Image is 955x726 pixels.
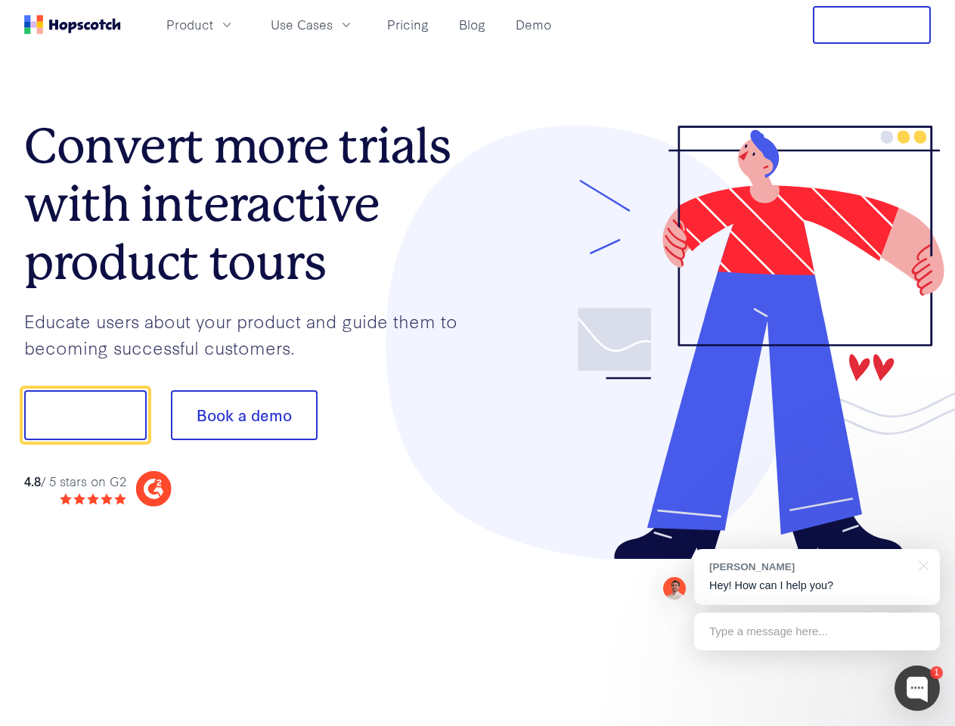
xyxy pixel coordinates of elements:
a: Home [24,15,121,34]
span: Use Cases [271,15,333,34]
p: Hey! How can I help you? [709,578,925,594]
div: [PERSON_NAME] [709,560,910,574]
button: Show me! [24,390,147,440]
div: / 5 stars on G2 [24,472,126,491]
a: Demo [510,12,557,37]
strong: 4.8 [24,472,41,489]
h1: Convert more trials with interactive product tours [24,117,478,291]
div: Type a message here... [694,613,940,650]
button: Free Trial [813,6,931,44]
button: Use Cases [262,12,363,37]
div: 1 [930,666,943,679]
img: Mark Spera [663,577,686,600]
a: Blog [453,12,491,37]
button: Product [157,12,243,37]
button: Book a demo [171,390,318,440]
a: Pricing [381,12,435,37]
span: Product [166,15,213,34]
p: Educate users about your product and guide them to becoming successful customers. [24,308,478,360]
